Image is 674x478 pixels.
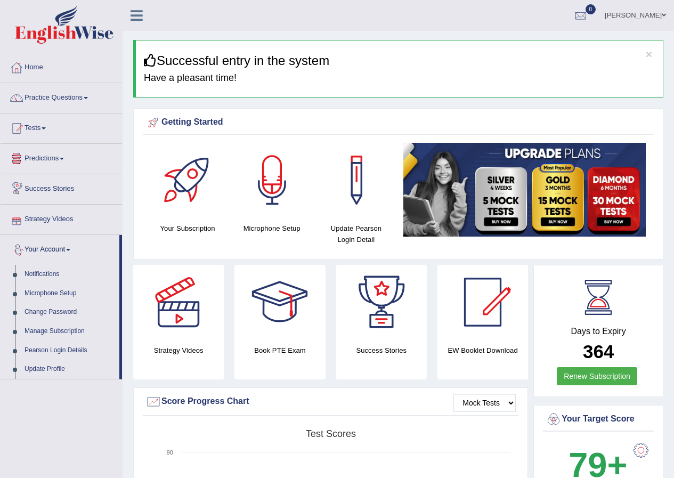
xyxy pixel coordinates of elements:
[1,174,122,201] a: Success Stories
[20,360,119,379] a: Update Profile
[586,4,596,14] span: 0
[1,83,122,110] a: Practice Questions
[144,54,655,68] h3: Successful entry in the system
[437,345,528,356] h4: EW Booklet Download
[20,284,119,303] a: Microphone Setup
[336,345,427,356] h4: Success Stories
[546,327,651,336] h4: Days to Expiry
[1,53,122,79] a: Home
[20,341,119,360] a: Pearson Login Details
[167,449,173,456] text: 90
[1,144,122,171] a: Predictions
[234,345,325,356] h4: Book PTE Exam
[403,143,646,237] img: small5.jpg
[306,428,356,439] tspan: Test scores
[20,265,119,284] a: Notifications
[151,223,224,234] h4: Your Subscription
[1,235,119,262] a: Your Account
[557,367,637,385] a: Renew Subscription
[145,394,516,410] div: Score Progress Chart
[235,223,308,234] h4: Microphone Setup
[546,411,651,427] div: Your Target Score
[20,322,119,341] a: Manage Subscription
[1,205,122,231] a: Strategy Videos
[583,341,614,362] b: 364
[20,303,119,322] a: Change Password
[319,223,393,245] h4: Update Pearson Login Detail
[133,345,224,356] h4: Strategy Videos
[646,48,652,60] button: ×
[144,73,655,84] h4: Have a pleasant time!
[145,115,651,131] div: Getting Started
[1,114,122,140] a: Tests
